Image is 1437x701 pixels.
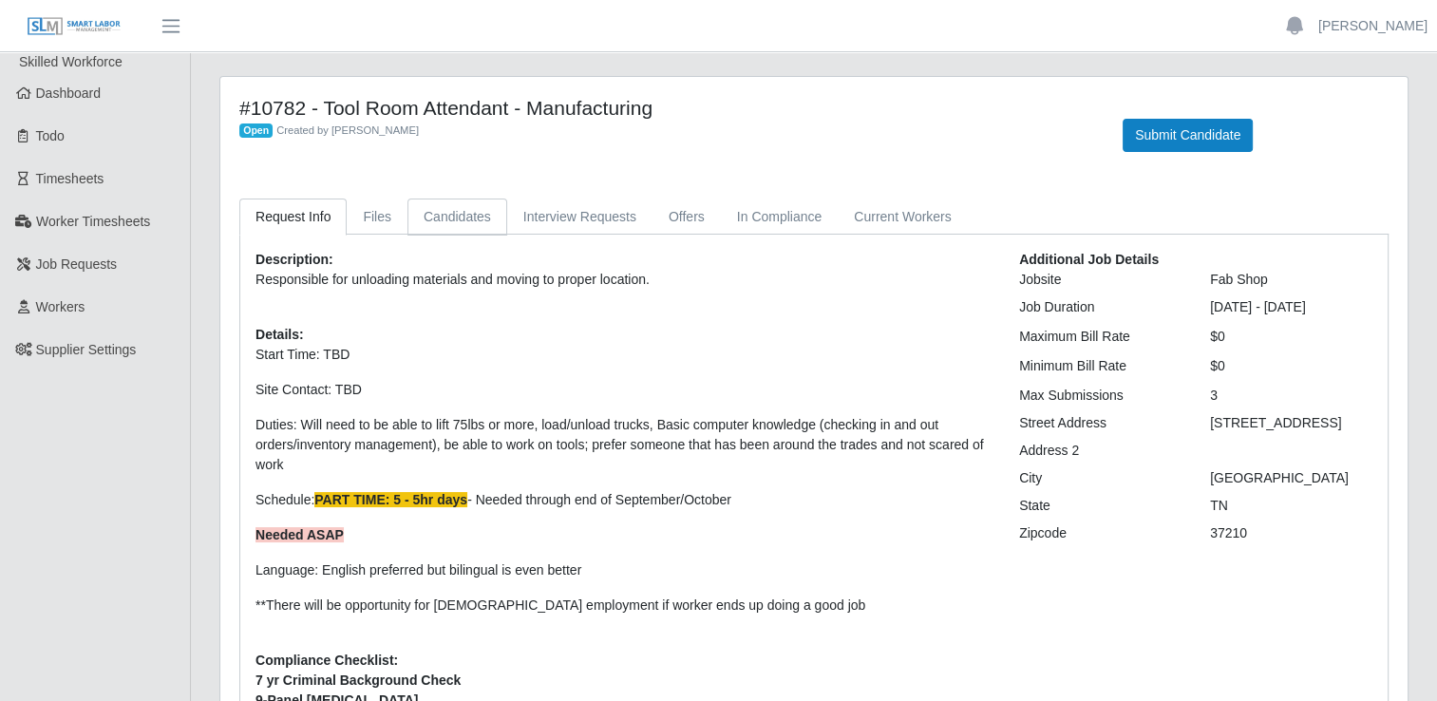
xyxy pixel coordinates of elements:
div: TN [1196,496,1387,516]
span: Workers [36,299,85,314]
div: 3 [1196,386,1387,406]
div: $0 [1196,356,1387,376]
span: Created by [PERSON_NAME] [276,124,419,136]
div: Maximum Bill Rate [1005,327,1196,347]
a: [PERSON_NAME] [1318,16,1428,36]
div: Jobsite [1005,270,1196,290]
a: Interview Requests [507,199,652,236]
div: Minimum Bill Rate [1005,356,1196,376]
span: Timesheets [36,171,104,186]
p: Schedule: - Needed through end of September/October [255,490,991,510]
span: Skilled Workforce [19,54,123,69]
b: Details: [255,327,304,342]
h4: #10782 - Tool Room Attendant - Manufacturing [239,96,1094,120]
div: [DATE] - [DATE] [1196,297,1387,317]
span: Open [239,123,273,139]
a: Offers [652,199,721,236]
span: Supplier Settings [36,342,137,357]
span: Worker Timesheets [36,214,150,229]
div: 37210 [1196,523,1387,543]
span: Job Requests [36,256,118,272]
p: Language: English preferred but bilingual is even better [255,560,991,580]
strong: PART TIME: 5 - 5hr days [314,492,467,507]
div: Street Address [1005,413,1196,433]
div: Fab Shop [1196,270,1387,290]
a: Files [347,199,407,236]
p: Site Contact: TBD [255,380,991,400]
div: [GEOGRAPHIC_DATA] [1196,468,1387,488]
a: Current Workers [838,199,967,236]
div: Job Duration [1005,297,1196,317]
div: Zipcode [1005,523,1196,543]
p: Duties: Will need to be able to lift 75lbs or more, load/unload trucks, Basic computer knowledge ... [255,415,991,475]
b: Compliance Checklist: [255,653,398,668]
b: Additional Job Details [1019,252,1159,267]
a: Request Info [239,199,347,236]
div: Address 2 [1005,441,1196,461]
b: Description: [255,252,333,267]
div: [STREET_ADDRESS] [1196,413,1387,433]
span: Todo [36,128,65,143]
div: State [1005,496,1196,516]
div: $0 [1196,327,1387,347]
a: Candidates [407,199,507,236]
a: In Compliance [721,199,839,236]
strong: Needed ASAP [255,527,344,542]
img: SLM Logo [27,16,122,37]
p: Start Time: TBD [255,345,991,365]
span: Dashboard [36,85,102,101]
div: Max Submissions [1005,386,1196,406]
p: Responsible for unloading materials and moving to proper location. [255,270,991,290]
span: 7 yr Criminal Background Check [255,671,991,691]
p: **There will be opportunity for [DEMOGRAPHIC_DATA] employment if worker ends up doing a good job [255,596,991,616]
div: City [1005,468,1196,488]
button: Submit Candidate [1123,119,1253,152]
